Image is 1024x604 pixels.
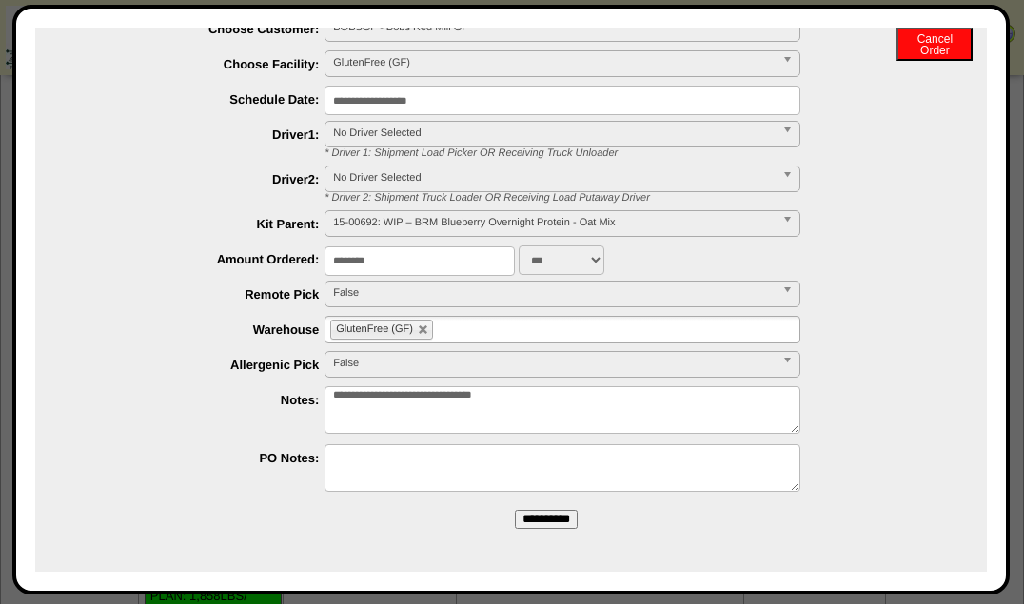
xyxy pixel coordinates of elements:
label: Warehouse [73,322,325,337]
label: PO Notes: [73,451,325,465]
label: Notes: [73,393,325,407]
span: False [333,282,775,304]
label: Kit Parent: [73,217,325,231]
label: Driver2: [73,172,325,186]
label: Allergenic Pick [73,358,325,372]
span: False [333,352,775,375]
span: GlutenFree (GF) [336,323,413,335]
button: CancelOrder [896,28,973,61]
span: BOBSGF - Bobs Red Mill GF [333,16,775,39]
span: 15-00692: WIP – BRM Blueberry Overnight Protein - Oat Mix [333,211,775,234]
span: No Driver Selected [333,122,775,145]
span: GlutenFree (GF) [333,51,775,74]
label: Driver1: [73,127,325,142]
span: No Driver Selected [333,166,775,189]
label: Remote Pick [73,287,325,302]
label: Choose Facility: [73,57,325,71]
label: Amount Ordered: [73,252,325,266]
label: Schedule Date: [73,92,325,107]
label: Choose Customer: [73,22,325,36]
